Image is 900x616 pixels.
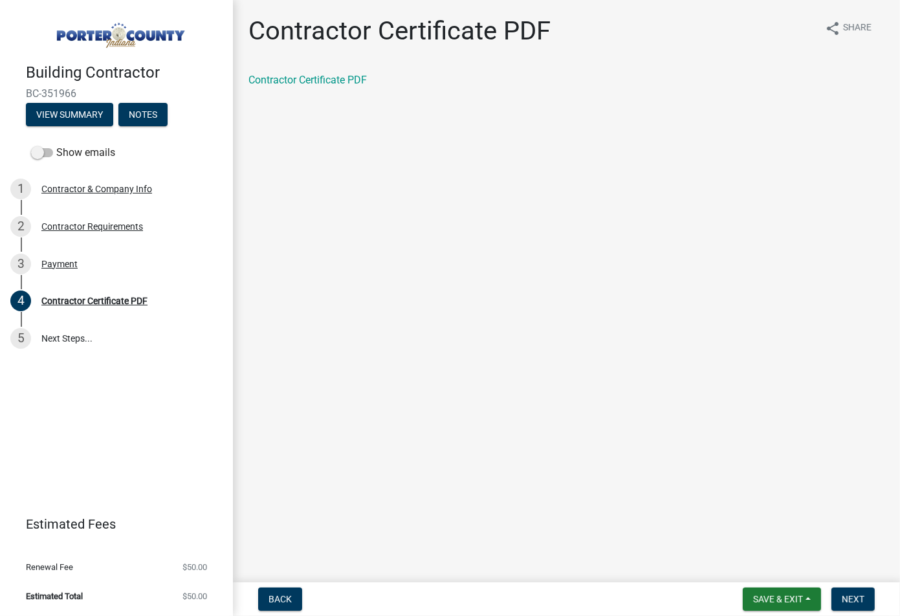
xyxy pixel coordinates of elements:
[118,103,168,126] button: Notes
[182,563,207,571] span: $50.00
[843,21,872,36] span: Share
[269,594,292,604] span: Back
[753,594,803,604] span: Save & Exit
[26,110,113,120] wm-modal-confirm: Summary
[26,87,207,100] span: BC-351966
[10,328,31,349] div: 5
[10,511,212,537] a: Estimated Fees
[815,16,882,41] button: shareShare
[842,594,864,604] span: Next
[26,63,223,82] h4: Building Contractor
[743,588,821,611] button: Save & Exit
[26,563,73,571] span: Renewal Fee
[10,291,31,311] div: 4
[26,103,113,126] button: View Summary
[31,145,115,160] label: Show emails
[831,588,875,611] button: Next
[41,259,78,269] div: Payment
[248,74,367,86] a: Contractor Certificate PDF
[41,296,148,305] div: Contractor Certificate PDF
[10,179,31,199] div: 1
[10,254,31,274] div: 3
[26,14,212,50] img: Porter County, Indiana
[182,592,207,600] span: $50.00
[248,16,551,47] h1: Contractor Certificate PDF
[825,21,840,36] i: share
[26,592,83,600] span: Estimated Total
[41,222,143,231] div: Contractor Requirements
[258,588,302,611] button: Back
[10,216,31,237] div: 2
[118,110,168,120] wm-modal-confirm: Notes
[41,184,152,193] div: Contractor & Company Info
